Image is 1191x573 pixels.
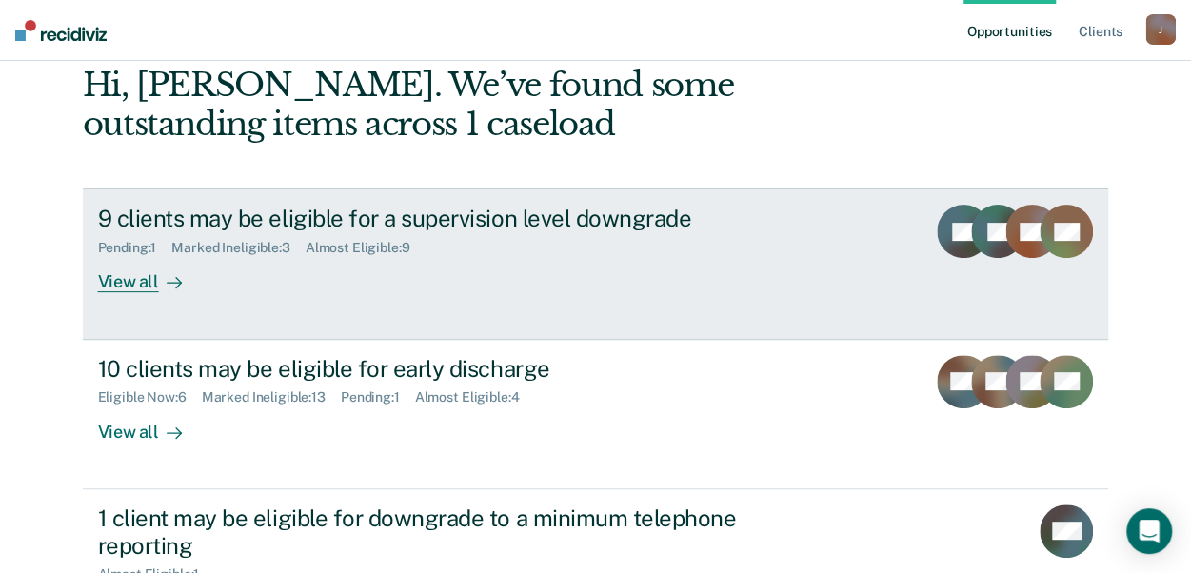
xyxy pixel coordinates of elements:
[1126,508,1172,554] div: Open Intercom Messenger
[98,355,766,383] div: 10 clients may be eligible for early discharge
[98,256,205,293] div: View all
[98,504,766,560] div: 1 client may be eligible for downgrade to a minimum telephone reporting
[98,405,205,443] div: View all
[98,389,202,405] div: Eligible Now : 6
[83,66,903,144] div: Hi, [PERSON_NAME]. We’ve found some outstanding items across 1 caseload
[15,20,107,41] img: Recidiviz
[341,389,415,405] div: Pending : 1
[83,340,1109,489] a: 10 clients may be eligible for early dischargeEligible Now:6Marked Ineligible:13Pending:1Almost E...
[1145,14,1176,45] button: J
[98,240,172,256] div: Pending : 1
[415,389,535,405] div: Almost Eligible : 4
[306,240,426,256] div: Almost Eligible : 9
[171,240,305,256] div: Marked Ineligible : 3
[98,205,766,232] div: 9 clients may be eligible for a supervision level downgrade
[83,188,1109,339] a: 9 clients may be eligible for a supervision level downgradePending:1Marked Ineligible:3Almost Eli...
[202,389,341,405] div: Marked Ineligible : 13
